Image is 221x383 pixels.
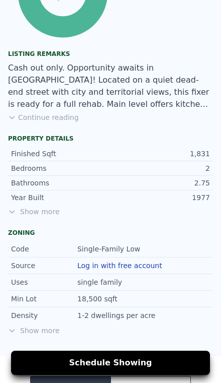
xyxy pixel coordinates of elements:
[77,244,142,254] div: Single-Family Low
[8,112,79,122] button: Continue reading
[111,178,210,188] div: 2.75
[11,163,111,173] div: Bedrooms
[77,294,120,304] div: 18,500 sqft
[11,193,111,203] div: Year Built
[8,50,213,58] div: Listing remarks
[111,149,210,159] div: 1,831
[77,262,162,270] button: Log in with free account
[11,294,77,304] div: Min Lot
[8,326,213,336] div: Show more
[111,193,210,203] div: 1977
[11,149,111,159] div: Finished Sqft
[11,178,111,188] div: Bathrooms
[11,351,210,375] button: Schedule Showing
[8,135,213,143] div: Property details
[8,62,213,110] div: Cash out only. Opportunity awaits in [GEOGRAPHIC_DATA]! Located on a quiet dead-end street with c...
[11,244,77,254] div: Code
[8,229,213,237] div: Zoning
[77,277,124,287] div: single family
[11,277,77,287] div: Uses
[8,207,213,217] span: Show more
[11,261,77,271] div: Source
[111,163,210,173] div: 2
[77,310,157,321] div: 1-2 dwellings per acre
[11,310,77,321] div: Density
